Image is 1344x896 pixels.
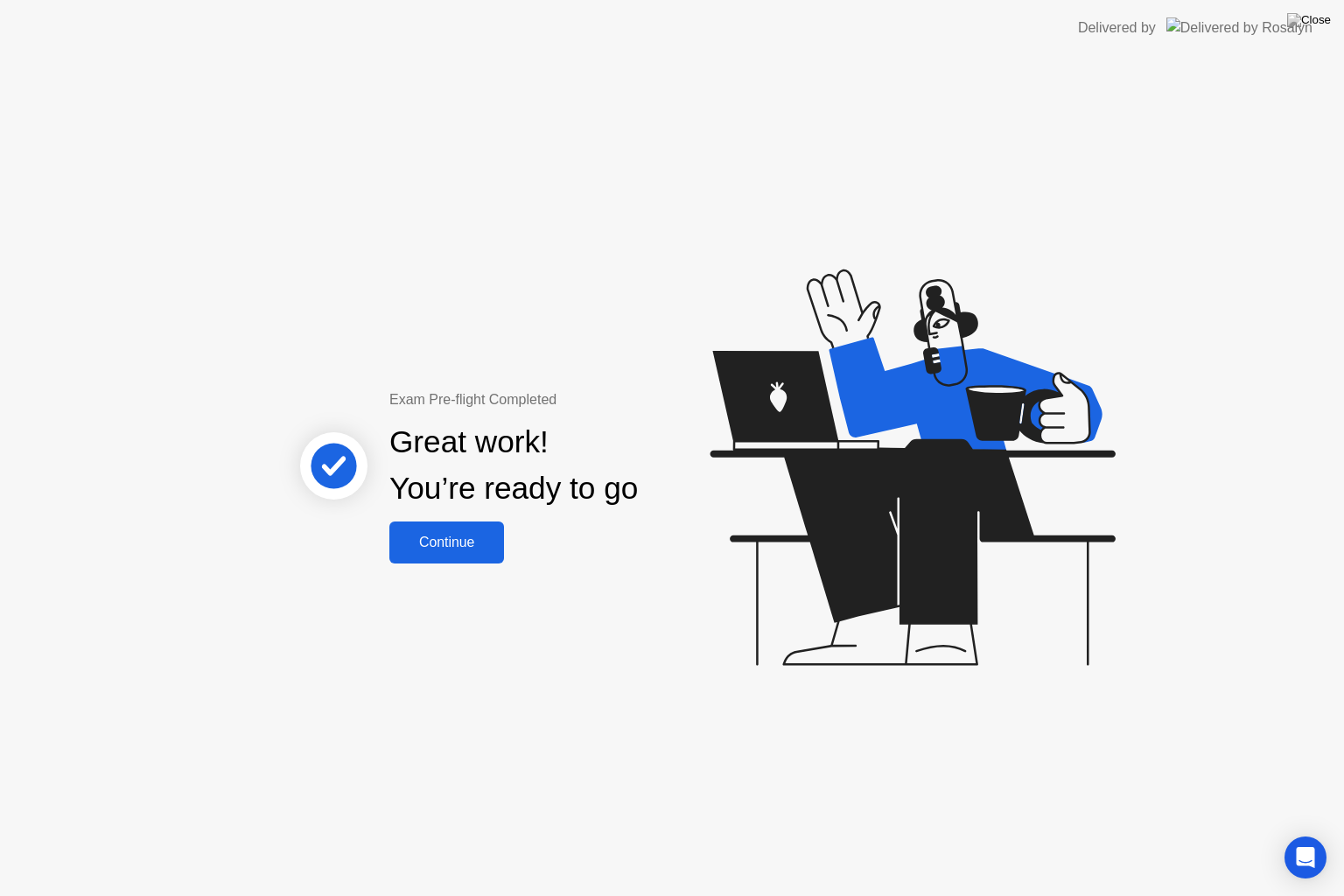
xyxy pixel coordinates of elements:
[1166,17,1312,38] img: Delivered by Rosalyn
[1287,13,1331,27] img: Close
[1078,17,1156,38] div: Delivered by
[389,419,638,512] div: Great work! You’re ready to go
[389,521,504,563] button: Continue
[389,389,751,410] div: Exam Pre-flight Completed
[395,535,499,550] div: Continue
[1284,836,1326,878] div: Open Intercom Messenger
